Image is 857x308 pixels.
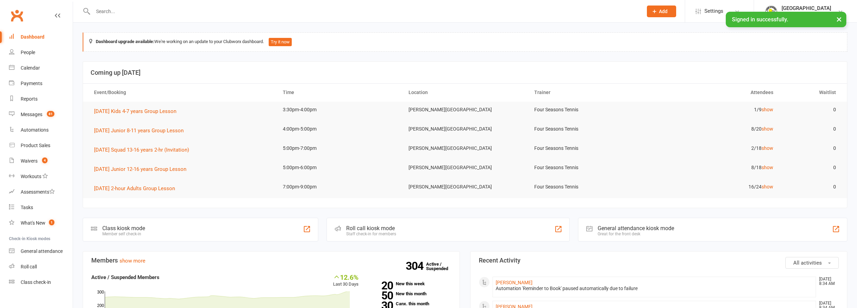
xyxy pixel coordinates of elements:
[9,60,73,76] a: Calendar
[88,84,277,101] th: Event/Booking
[102,225,145,232] div: Class kiosk mode
[704,3,723,19] span: Settings
[9,200,73,215] a: Tasks
[94,185,175,192] span: [DATE] 2-hour Adults Group Lesson
[94,184,180,193] button: [DATE] 2-hour Adults Group Lesson
[654,121,779,137] td: 8/20
[762,145,773,151] a: show
[102,232,145,236] div: Member self check-in
[528,121,654,137] td: Four Seasons Tennis
[479,257,839,264] h3: Recent Activity
[91,257,451,264] h3: Members
[528,160,654,176] td: Four Seasons Tennis
[94,146,194,154] button: [DATE] Squad 13-16 years 2-hr (Invitation)
[346,232,396,236] div: Staff check-in for members
[402,102,528,118] td: [PERSON_NAME][GEOGRAPHIC_DATA]
[9,91,73,107] a: Reports
[654,140,779,156] td: 2/18
[21,50,35,55] div: People
[21,112,42,117] div: Messages
[762,107,773,112] a: show
[654,102,779,118] td: 1/9
[598,232,674,236] div: Great for the front desk
[779,160,843,176] td: 0
[94,107,181,115] button: [DATE] Kids 4-7 years Group Lesson
[21,264,37,269] div: Roll call
[21,34,44,40] div: Dashboard
[402,160,528,176] td: [PERSON_NAME][GEOGRAPHIC_DATA]
[785,257,839,269] button: All activities
[346,225,396,232] div: Roll call kiosk mode
[528,179,654,195] td: Four Seasons Tennis
[732,16,788,23] span: Signed in successfully.
[91,69,839,76] h3: Coming up [DATE]
[21,65,40,71] div: Calendar
[406,261,426,271] strong: 304
[402,140,528,156] td: [PERSON_NAME][GEOGRAPHIC_DATA]
[94,126,188,135] button: [DATE] Junior 8-11 years Group Lesson
[426,257,456,276] a: 304Active / Suspended
[9,259,73,275] a: Roll call
[659,9,668,14] span: Add
[333,273,359,281] div: 12.6%
[816,277,838,286] time: [DATE] 8:34 AM
[9,184,73,200] a: Assessments
[9,76,73,91] a: Payments
[782,5,831,11] div: [GEOGRAPHIC_DATA]
[369,301,451,306] a: 30Canx. this month
[9,29,73,45] a: Dashboard
[369,281,451,286] a: 20New this week
[94,147,189,153] span: [DATE] Squad 13-16 years 2-hr (Invitation)
[9,275,73,290] a: Class kiosk mode
[21,205,33,210] div: Tasks
[83,32,847,52] div: We're working on an update to your Clubworx dashboard.
[333,273,359,288] div: Last 30 Days
[277,84,402,101] th: Time
[91,274,159,280] strong: Active / Suspended Members
[779,84,843,101] th: Waitlist
[528,140,654,156] td: Four Seasons Tennis
[779,121,843,137] td: 0
[9,45,73,60] a: People
[277,160,402,176] td: 5:00pm-6:00pm
[94,108,176,114] span: [DATE] Kids 4-7 years Group Lesson
[528,102,654,118] td: Four Seasons Tennis
[9,244,73,259] a: General attendance kiosk mode
[764,4,778,18] img: thumb_image1754099813.png
[21,81,42,86] div: Payments
[277,102,402,118] td: 3:30pm-4:00pm
[8,7,25,24] a: Clubworx
[369,290,393,301] strong: 50
[402,179,528,195] td: [PERSON_NAME][GEOGRAPHIC_DATA]
[277,179,402,195] td: 7:00pm-9:00pm
[47,111,54,117] span: 81
[42,157,48,163] span: 4
[782,11,831,18] div: [GEOGRAPHIC_DATA]
[21,279,51,285] div: Class check-in
[779,102,843,118] td: 0
[21,189,55,195] div: Assessments
[496,280,533,285] a: [PERSON_NAME]
[779,179,843,195] td: 0
[647,6,676,17] button: Add
[779,140,843,156] td: 0
[21,143,50,148] div: Product Sales
[402,84,528,101] th: Location
[402,121,528,137] td: [PERSON_NAME][GEOGRAPHIC_DATA]
[21,96,38,102] div: Reports
[369,291,451,296] a: 50New this month
[21,127,49,133] div: Automations
[9,169,73,184] a: Workouts
[94,127,184,134] span: [DATE] Junior 8-11 years Group Lesson
[91,7,638,16] input: Search...
[49,219,54,225] span: 1
[654,160,779,176] td: 8/18
[496,286,813,291] div: Automation 'Reminder to Book' paused automatically due to failure
[94,166,186,172] span: [DATE] Junior 12-16 years Group Lesson
[96,39,154,44] strong: Dashboard upgrade available:
[654,179,779,195] td: 16/24
[762,126,773,132] a: show
[277,140,402,156] td: 5:00pm-7:00pm
[369,280,393,291] strong: 20
[528,84,654,101] th: Trainer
